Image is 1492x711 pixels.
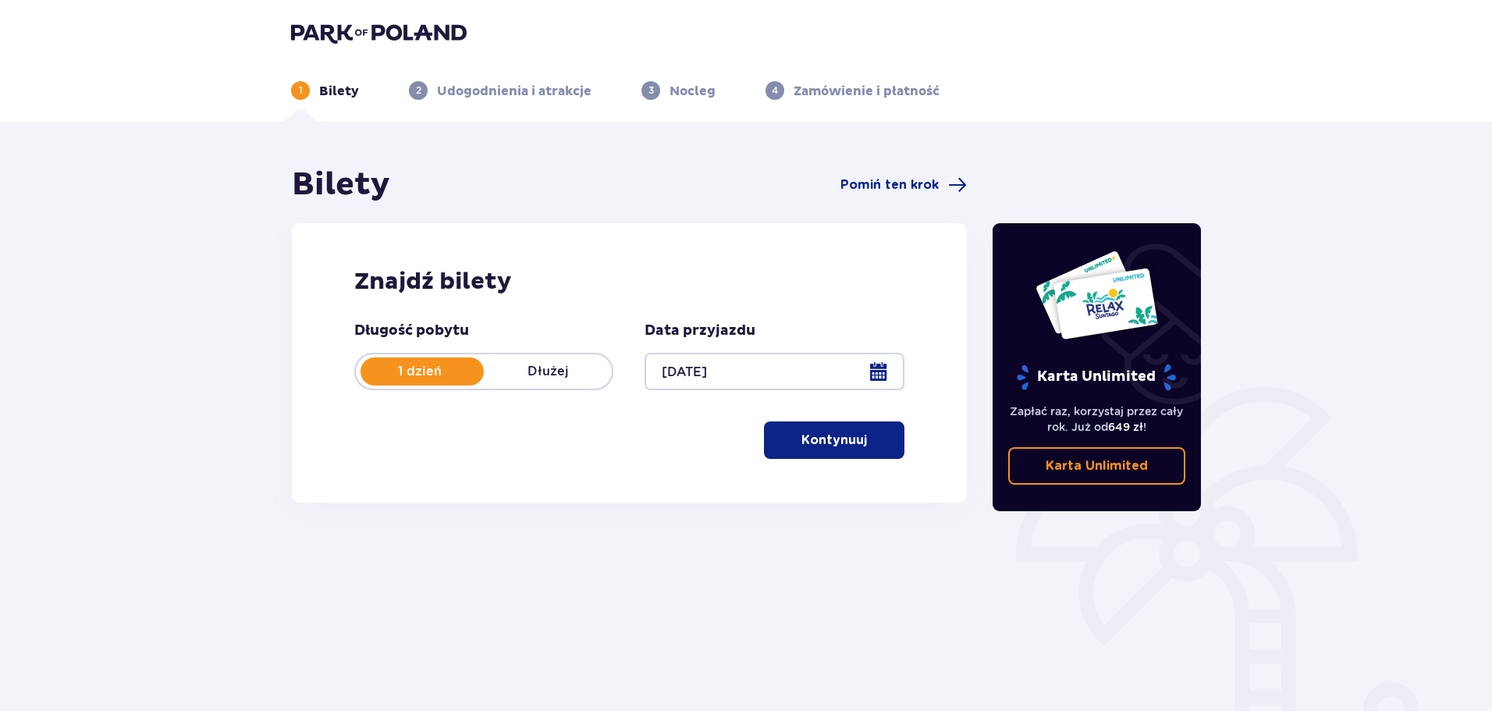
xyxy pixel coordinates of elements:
[319,83,359,100] p: Bilety
[1008,447,1186,485] a: Karta Unlimited
[292,165,390,204] h1: Bilety
[772,84,778,98] p: 4
[764,421,904,459] button: Kontynuuj
[484,363,612,380] p: Dłużej
[354,267,904,297] h2: Znajdź bilety
[291,22,467,44] img: Park of Poland logo
[648,84,654,98] p: 3
[354,322,469,340] p: Długość pobytu
[645,322,755,340] p: Data przyjazdu
[416,84,421,98] p: 2
[840,176,967,194] a: Pomiń ten krok
[670,83,716,100] p: Nocleg
[1008,403,1186,435] p: Zapłać raz, korzystaj przez cały rok. Już od !
[437,83,591,100] p: Udogodnienia i atrakcje
[840,176,939,194] span: Pomiń ten krok
[1046,457,1148,475] p: Karta Unlimited
[801,432,867,449] p: Kontynuuj
[356,363,484,380] p: 1 dzień
[1108,421,1143,433] span: 649 zł
[299,84,303,98] p: 1
[1015,364,1178,391] p: Karta Unlimited
[794,83,940,100] p: Zamówienie i płatność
